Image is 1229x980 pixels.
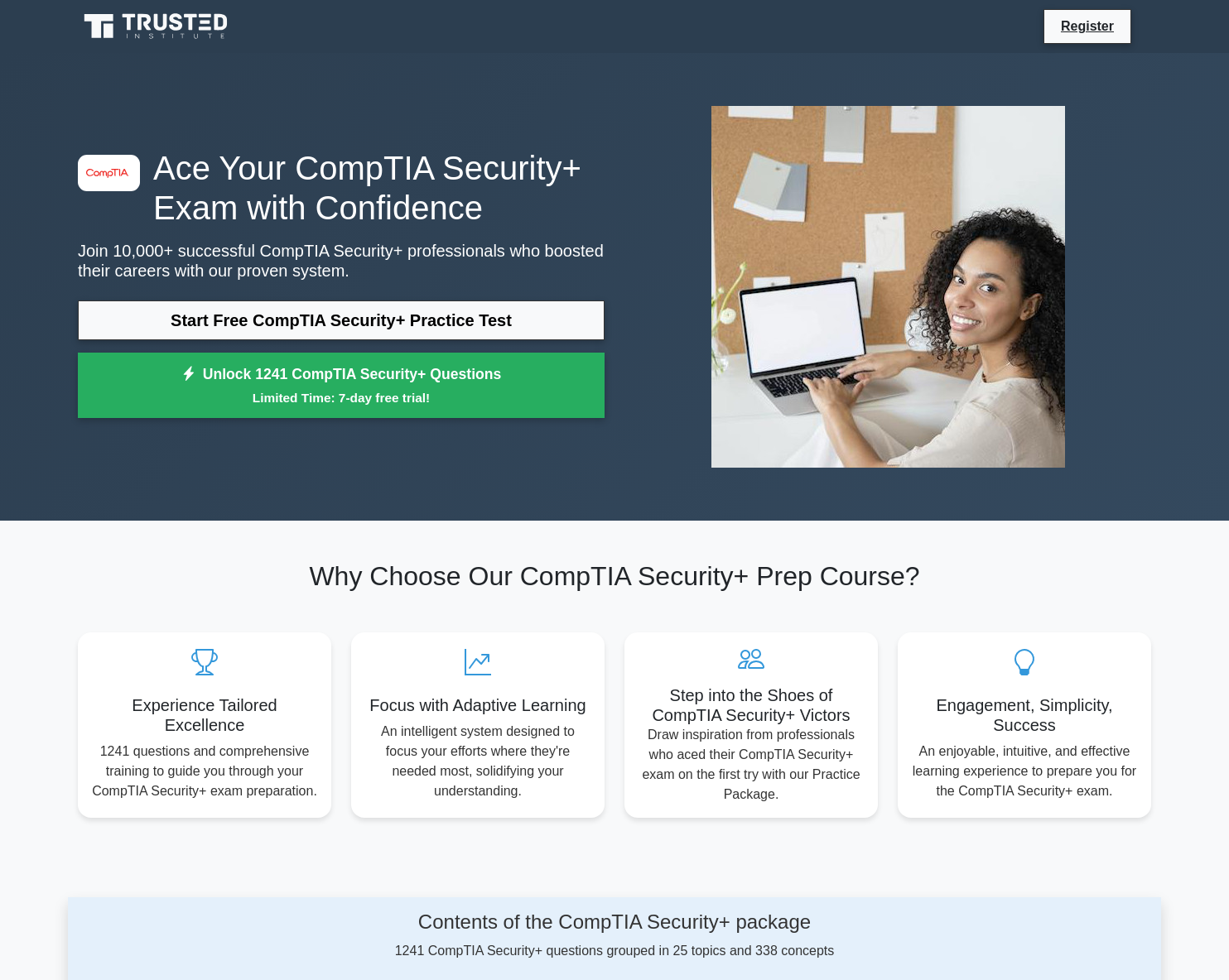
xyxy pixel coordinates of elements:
[91,742,318,801] p: 1241 questions and comprehensive training to guide you through your CompTIA Security+ exam prepar...
[91,695,318,735] h5: Experience Tailored Excellence
[911,742,1138,801] p: An enjoyable, intuitive, and effective learning experience to prepare you for the CompTIA Securit...
[99,388,584,407] small: Limited Time: 7-day free trial!
[78,353,605,419] a: Unlock 1241 CompTIA Security+ QuestionsLimited Time: 7-day free trial!
[1051,16,1124,36] a: Register
[224,910,1005,934] h4: Contents of the CompTIA Security+ package
[224,910,1005,961] div: 1241 CompTIA Security+ questions grouped in 25 topics and 338 concepts
[638,685,865,725] h5: Step into the Shoes of CompTIA Security+ Victors
[364,722,591,801] p: An intelligent system designed to focus your efforts where they're needed most, solidifying your ...
[78,148,605,228] h1: Ace Your CompTIA Security+ Exam with Confidence
[638,725,865,805] p: Draw inspiration from professionals who aced their CompTIA Security+ exam on the first try with o...
[911,695,1138,735] h5: Engagement, Simplicity, Success
[78,300,605,340] a: Start Free CompTIA Security+ Practice Test
[364,695,591,715] h5: Focus with Adaptive Learning
[78,560,1151,592] h2: Why Choose Our CompTIA Security+ Prep Course?
[78,241,605,281] p: Join 10,000+ successful CompTIA Security+ professionals who boosted their careers with our proven...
